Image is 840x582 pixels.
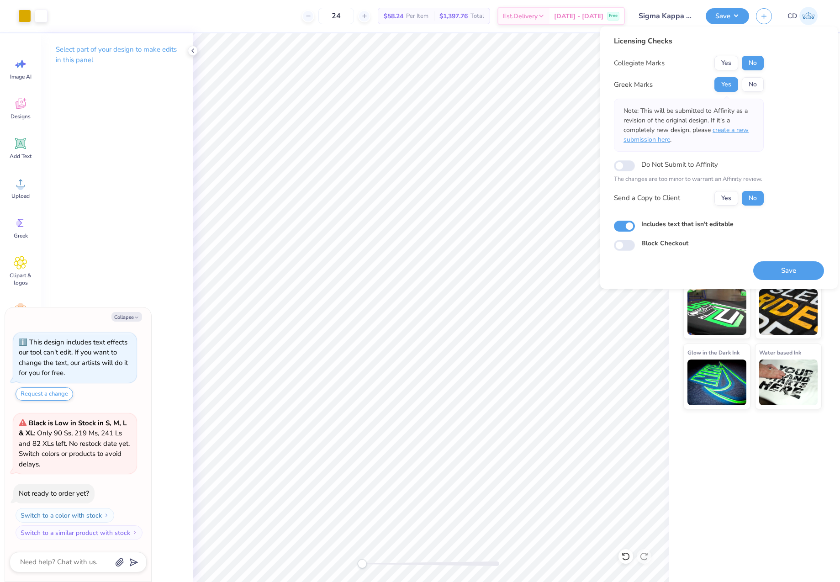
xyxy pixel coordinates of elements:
button: Request a change [16,387,73,401]
button: Collapse [111,312,142,322]
img: Cedric Diasanta [799,7,818,25]
button: Yes [714,56,738,70]
button: Save [753,261,824,280]
div: Licensing Checks [614,36,764,47]
span: [DATE] - [DATE] [554,11,603,21]
a: CD [783,7,822,25]
div: Greek Marks [614,79,653,90]
span: Image AI [10,73,32,80]
div: Not ready to order yet? [19,489,89,498]
img: Glow in the Dark Ink [687,360,746,405]
strong: Black is Low in Stock in S, M, L & XL [19,418,127,438]
button: Switch to a similar product with stock [16,525,143,540]
div: Collegiate Marks [614,58,665,69]
button: Save [706,8,749,24]
span: Add Text [10,153,32,160]
input: Untitled Design [632,7,699,25]
img: Switch to a color with stock [104,513,109,518]
p: Select part of your design to make edits in this panel [56,44,178,65]
span: : Only 90 Ss, 219 Ms, 241 Ls and 82 XLs left. No restock date yet. Switch colors or products to a... [19,418,130,469]
button: No [742,191,764,206]
button: No [742,56,764,70]
img: Metallic & Glitter Ink [759,289,818,335]
img: Neon Ink [687,289,746,335]
span: Total [470,11,484,21]
label: Includes text that isn't editable [641,219,734,229]
span: Per Item [406,11,428,21]
span: Water based Ink [759,348,801,357]
label: Block Checkout [641,238,688,248]
span: Designs [11,113,31,120]
img: Switch to a similar product with stock [132,530,137,535]
p: The changes are too minor to warrant an Affinity review. [614,175,764,184]
button: No [742,77,764,92]
button: Switch to a color with stock [16,508,114,523]
span: $1,397.76 [439,11,468,21]
span: Glow in the Dark Ink [687,348,740,357]
button: Yes [714,77,738,92]
div: Accessibility label [358,559,367,568]
input: – – [318,8,354,24]
span: CD [787,11,797,21]
span: $58.24 [384,11,403,21]
button: Yes [714,191,738,206]
span: Upload [11,192,30,200]
span: Est. Delivery [503,11,538,21]
div: This design includes text effects our tool can't edit. If you want to change the text, our artist... [19,338,128,378]
span: Clipart & logos [5,272,36,286]
div: Send a Copy to Client [614,193,680,203]
span: Free [609,13,618,19]
span: Greek [14,232,28,239]
img: Water based Ink [759,360,818,405]
label: Do Not Submit to Affinity [641,159,718,170]
p: Note: This will be submitted to Affinity as a revision of the original design. If it's a complete... [623,106,754,144]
